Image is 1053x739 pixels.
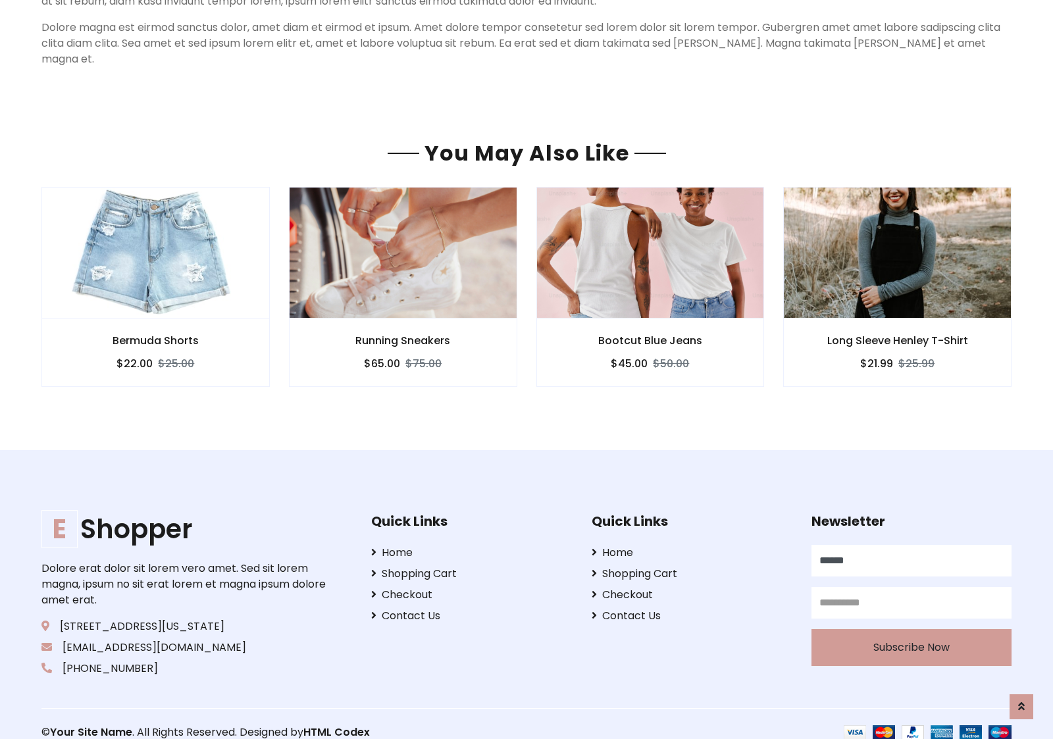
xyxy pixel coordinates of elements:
h6: Bootcut Blue Jeans [537,334,764,347]
del: $75.00 [405,356,442,371]
a: Checkout [371,587,571,603]
h6: $21.99 [860,357,893,370]
del: $25.00 [158,356,194,371]
del: $50.00 [653,356,689,371]
a: EShopper [41,513,330,545]
p: [PHONE_NUMBER] [41,661,330,676]
a: Shopping Cart [371,566,571,582]
span: You May Also Like [419,138,634,168]
a: Home [592,545,792,561]
p: Dolore magna est eirmod sanctus dolor, amet diam et eirmod et ipsum. Amet dolore tempor consetetu... [41,20,1012,67]
h5: Quick Links [371,513,571,529]
h6: Bermuda Shorts [42,334,269,347]
a: Checkout [592,587,792,603]
a: Contact Us [592,608,792,624]
h6: Long Sleeve Henley T-Shirt [784,334,1011,347]
del: $25.99 [898,356,935,371]
a: Bermuda Shorts $22.00$25.00 [41,187,270,386]
p: [EMAIL_ADDRESS][DOMAIN_NAME] [41,640,330,655]
p: Dolore erat dolor sit lorem vero amet. Sed sit lorem magna, ipsum no sit erat lorem et magna ipsu... [41,561,330,608]
h6: $22.00 [116,357,153,370]
a: Long Sleeve Henley T-Shirt $21.99$25.99 [783,187,1012,386]
a: Running Sneakers $65.00$75.00 [289,187,517,386]
a: Contact Us [371,608,571,624]
p: [STREET_ADDRESS][US_STATE] [41,619,330,634]
a: Shopping Cart [592,566,792,582]
h6: $45.00 [611,357,648,370]
h6: $65.00 [364,357,400,370]
h1: Shopper [41,513,330,545]
h6: Running Sneakers [290,334,517,347]
h5: Quick Links [592,513,792,529]
h5: Newsletter [811,513,1012,529]
span: E [41,510,78,548]
a: Home [371,545,571,561]
a: Bootcut Blue Jeans $45.00$50.00 [536,187,765,386]
button: Subscribe Now [811,629,1012,666]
